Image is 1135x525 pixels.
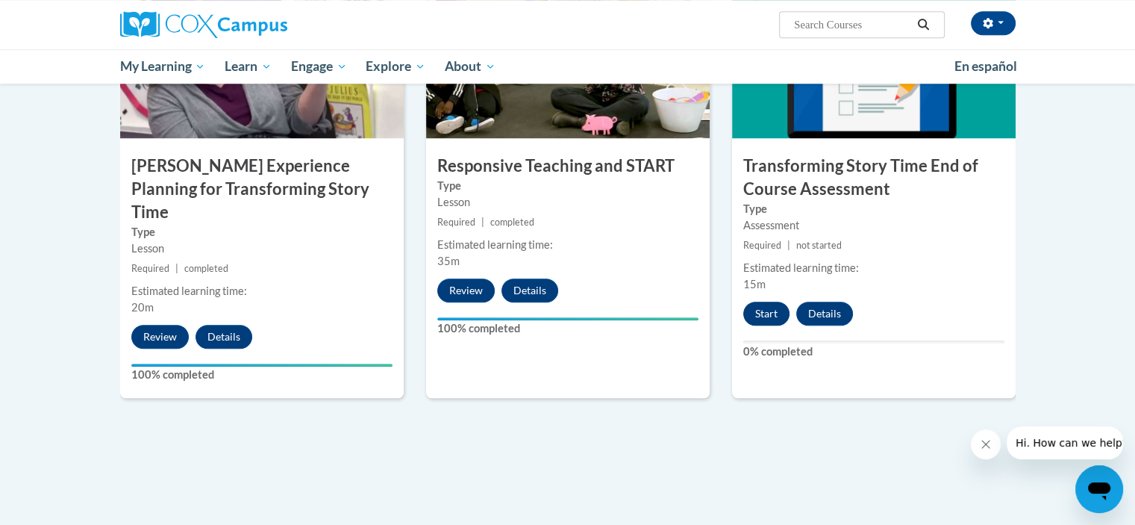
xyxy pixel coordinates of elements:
div: Estimated learning time: [131,283,393,299]
a: My Learning [110,49,216,84]
label: Type [131,224,393,240]
a: About [435,49,505,84]
span: 35m [437,255,460,267]
img: Cox Campus [120,11,287,38]
span: Hi. How can we help? [9,10,121,22]
span: Required [131,263,169,274]
button: Details [501,279,558,302]
span: completed [184,263,228,274]
a: Learn [215,49,281,84]
span: Explore [366,58,425,75]
button: Review [437,279,495,302]
h3: [PERSON_NAME] Experience Planning for Transforming Story Time [120,155,404,223]
div: Your progress [131,364,393,367]
span: Learn [225,58,272,75]
label: 0% completed [743,344,1004,360]
span: | [481,217,484,228]
span: Engage [291,58,347,75]
iframe: Close message [971,429,1001,459]
span: About [445,58,495,75]
a: En español [945,51,1027,82]
input: Search Courses [792,16,912,34]
div: Lesson [437,194,698,211]
span: Required [437,217,475,228]
button: Search [912,16,934,34]
div: Estimated learning time: [437,237,698,253]
span: En español [954,58,1017,74]
div: Main menu [98,49,1038,84]
span: | [175,263,178,274]
button: Review [131,325,189,349]
a: Cox Campus [120,11,404,38]
span: 15m [743,278,766,291]
span: not started [796,240,842,251]
span: My Learning [119,58,205,75]
button: Details [796,302,853,326]
label: 100% completed [131,367,393,383]
span: completed [490,217,534,228]
label: Type [437,178,698,194]
span: | [787,240,790,251]
a: Explore [356,49,435,84]
label: 100% completed [437,320,698,337]
div: Lesson [131,240,393,257]
div: Estimated learning time: [743,260,1004,276]
span: 20m [131,301,154,314]
div: Your progress [437,317,698,320]
span: Required [743,240,781,251]
button: Account Settings [971,11,1016,35]
button: Details [196,325,252,349]
a: Engage [281,49,357,84]
label: Type [743,201,1004,217]
h3: Responsive Teaching and START [426,155,710,178]
div: Assessment [743,217,1004,234]
h3: Transforming Story Time End of Course Assessment [732,155,1016,201]
iframe: Message from company [1007,426,1123,459]
iframe: Button to launch messaging window [1075,465,1123,513]
button: Start [743,302,790,326]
